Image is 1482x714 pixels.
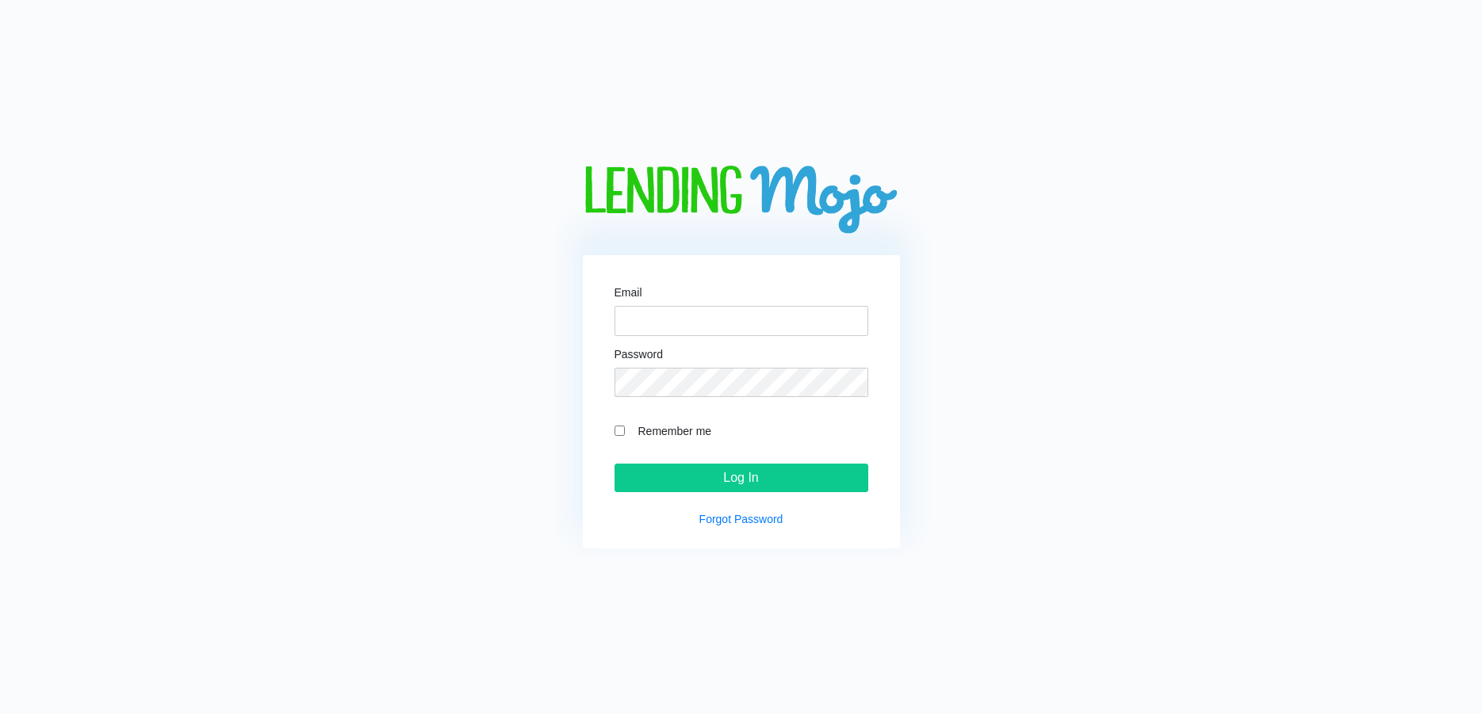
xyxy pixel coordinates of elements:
[583,166,900,236] img: logo-big.png
[615,349,663,360] label: Password
[615,287,642,298] label: Email
[615,464,868,492] input: Log In
[630,422,868,440] label: Remember me
[699,513,783,525] a: Forgot Password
